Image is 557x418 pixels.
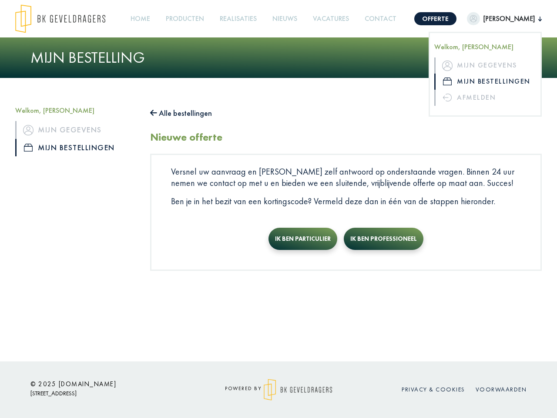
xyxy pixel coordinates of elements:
img: icon [24,144,33,152]
a: Offerte [414,12,456,25]
img: icon [442,61,453,71]
button: Ik ben particulier [268,228,337,250]
h5: Welkom, [PERSON_NAME] [15,106,137,115]
a: Contact [361,9,400,29]
img: logo [264,379,332,401]
h5: Welkom, [PERSON_NAME] [434,43,536,51]
a: Voorwaarden [476,385,527,393]
p: Ben je in het bezit van een kortingscode? Vermeld deze dan in één van de stappen hieronder. [171,196,521,207]
a: Privacy & cookies [402,385,465,393]
a: iconMijn gegevens [434,57,536,74]
a: Nieuws [269,9,301,29]
button: Ik ben professioneel [344,228,423,250]
div: powered by [200,379,357,401]
a: Vacatures [309,9,352,29]
img: dummypic.png [467,12,480,25]
div: [PERSON_NAME] [429,32,542,117]
h6: © 2025 [DOMAIN_NAME] [30,380,187,388]
a: Realisaties [216,9,260,29]
img: icon [443,94,452,101]
button: [PERSON_NAME] [467,12,542,25]
span: [PERSON_NAME] [480,13,538,24]
a: iconMijn bestellingen [434,74,536,90]
p: Versnel uw aanvraag en [PERSON_NAME] zelf antwoord op onderstaande vragen. Binnen 24 uur nemen we... [171,166,521,189]
a: Home [127,9,154,29]
p: [STREET_ADDRESS] [30,388,187,399]
button: Alle bestellingen [150,106,212,120]
img: icon [443,78,452,85]
h1: Mijn bestelling [30,48,527,67]
a: iconMijn gegevens [15,121,137,138]
img: icon [23,125,34,135]
a: iconMijn bestellingen [15,139,137,156]
a: Producten [162,9,208,29]
a: Afmelden [434,90,536,106]
h2: Nieuwe offerte [150,131,222,144]
img: logo [15,4,105,33]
